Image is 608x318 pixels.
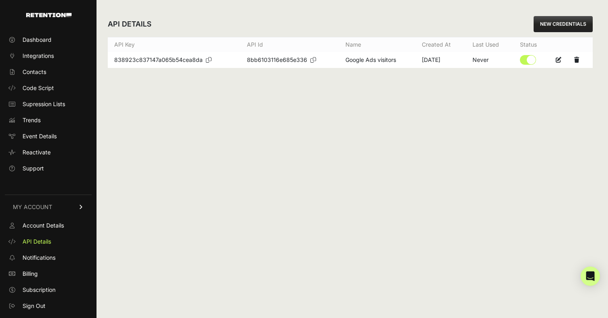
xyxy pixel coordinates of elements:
[5,49,92,62] a: Integrations
[5,82,92,94] a: Code Script
[514,37,549,52] th: Status
[23,164,44,172] span: Support
[23,36,51,44] span: Dashboard
[240,52,339,68] td: 8bb6103116e685e336
[26,13,72,17] img: Retention.com
[108,37,240,52] th: API Key
[5,162,92,175] a: Support
[5,219,92,232] a: Account Details
[5,130,92,143] a: Event Details
[5,300,92,312] a: Sign Out
[5,114,92,127] a: Trends
[5,98,92,111] a: Supression Lists
[5,267,92,280] a: Billing
[23,254,55,262] span: Notifications
[240,37,339,52] th: API Id
[108,18,152,30] h2: API DETAILS
[23,302,45,310] span: Sign Out
[23,84,54,92] span: Code Script
[466,52,514,68] td: Never
[23,286,55,294] span: Subscription
[206,56,212,63] a: Copy Key to clipboard.
[23,222,64,230] span: Account Details
[5,235,92,248] a: API Details
[13,203,52,211] span: MY ACCOUNT
[108,52,240,68] td: 838923c837147a065b54cea8da
[5,283,92,296] a: Subscription
[415,52,466,68] td: [DATE]
[466,37,514,52] th: Last used
[534,16,593,32] a: NEW CREDENTIALS
[23,132,57,140] span: Event Details
[23,52,54,60] span: Integrations
[581,267,600,286] div: Open Intercom Messenger
[23,238,51,246] span: API Details
[23,116,41,124] span: Trends
[5,33,92,46] a: Dashboard
[5,66,92,78] a: Contacts
[23,100,65,108] span: Supression Lists
[415,37,466,52] th: Created at
[23,68,46,76] span: Contacts
[339,52,415,68] td: Google Ads visitors
[5,251,92,264] a: Notifications
[310,56,316,63] a: Copy ID to clipboard.
[23,148,51,156] span: Reactivate
[339,37,415,52] th: Name
[5,195,92,219] a: MY ACCOUNT
[23,270,38,278] span: Billing
[5,146,92,159] a: Reactivate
